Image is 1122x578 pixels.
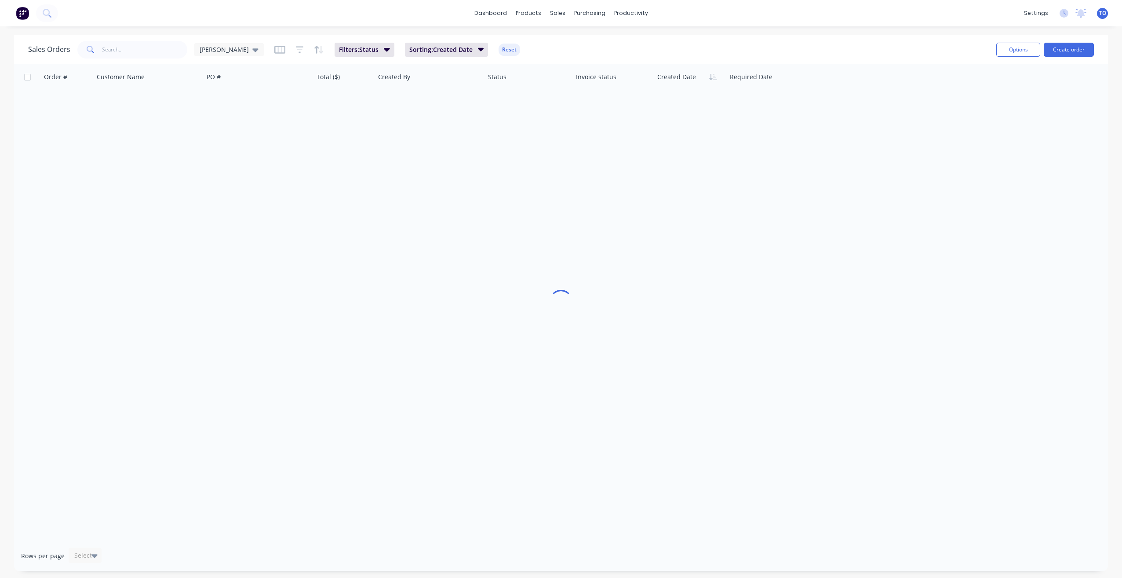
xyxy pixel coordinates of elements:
[21,552,65,560] span: Rows per page
[44,73,67,81] div: Order #
[470,7,511,20] a: dashboard
[1044,43,1094,57] button: Create order
[488,73,506,81] div: Status
[1099,9,1106,17] span: TO
[657,73,696,81] div: Created Date
[546,7,570,20] div: sales
[511,7,546,20] div: products
[405,43,488,57] button: Sorting:Created Date
[97,73,145,81] div: Customer Name
[996,43,1040,57] button: Options
[102,41,188,59] input: Search...
[378,73,410,81] div: Created By
[28,45,70,54] h1: Sales Orders
[207,73,221,81] div: PO #
[335,43,394,57] button: Filters:Status
[74,551,97,560] div: Select...
[576,73,616,81] div: Invoice status
[1020,7,1053,20] div: settings
[610,7,652,20] div: productivity
[200,45,249,54] span: [PERSON_NAME]
[730,73,772,81] div: Required Date
[317,73,340,81] div: Total ($)
[570,7,610,20] div: purchasing
[409,45,473,54] span: Sorting: Created Date
[16,7,29,20] img: Factory
[339,45,379,54] span: Filters: Status
[499,44,520,56] button: Reset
